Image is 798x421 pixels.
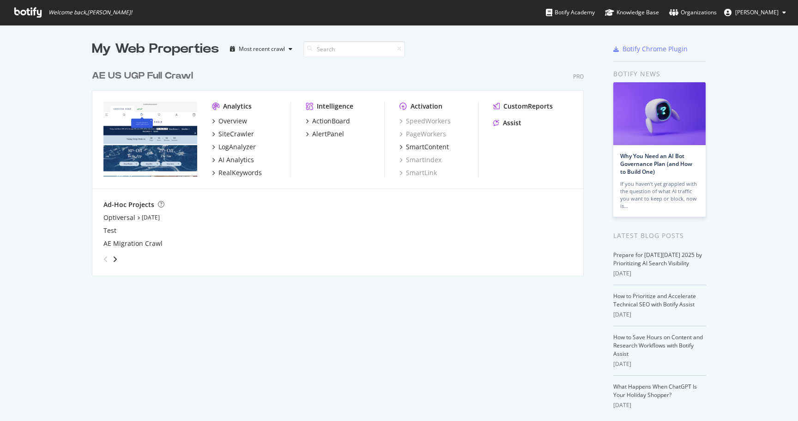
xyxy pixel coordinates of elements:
div: AI Analytics [218,155,254,165]
div: Botify Academy [546,8,595,17]
button: Most recent crawl [226,42,296,56]
span: Welcome back, [PERSON_NAME] ! [48,9,132,16]
a: AE Migration Crawl [103,239,163,248]
div: Activation [411,102,442,111]
div: Latest Blog Posts [613,231,706,241]
a: LogAnalyzer [212,142,256,152]
a: AI Analytics [212,155,254,165]
div: SiteCrawler [218,129,254,139]
a: SmartLink [399,168,437,177]
div: [DATE] [613,311,706,319]
a: ActionBoard [306,116,350,126]
div: LogAnalyzer [218,142,256,152]
img: Why You Need an AI Bot Governance Plan (and How to Build One) [613,82,706,145]
a: AlertPanel [306,129,344,139]
span: Melanie Vadney [735,8,779,16]
button: [PERSON_NAME] [717,5,793,20]
a: AE US UGP Full Crawl [92,69,197,83]
div: SmartContent [406,142,449,152]
a: CustomReports [493,102,553,111]
div: Most recent crawl [239,46,285,52]
div: AlertPanel [312,129,344,139]
div: Botify Chrome Plugin [623,44,688,54]
a: SmartContent [399,142,449,152]
a: How to Save Hours on Content and Research Workflows with Botify Assist [613,333,703,358]
div: If you haven’t yet grappled with the question of what AI traffic you want to keep or block, now is… [620,180,699,210]
a: Botify Chrome Plugin [613,44,688,54]
div: Overview [218,116,247,126]
div: [DATE] [613,401,706,409]
div: CustomReports [503,102,553,111]
a: SpeedWorkers [399,116,451,126]
div: Organizations [669,8,717,17]
a: Optiversal [103,213,135,222]
a: What Happens When ChatGPT Is Your Holiday Shopper? [613,383,697,399]
div: ActionBoard [312,116,350,126]
div: grid [92,58,591,275]
a: Prepare for [DATE][DATE] 2025 by Prioritizing AI Search Visibility [613,251,702,267]
div: AE US UGP Full Crawl [92,69,193,83]
a: Assist [493,118,521,128]
div: Pro [573,73,584,80]
a: RealKeywords [212,168,262,177]
a: Overview [212,116,247,126]
a: [DATE] [142,214,160,221]
div: Botify news [613,69,706,79]
a: Why You Need an AI Bot Governance Plan (and How to Build One) [620,152,692,176]
a: How to Prioritize and Accelerate Technical SEO with Botify Assist [613,292,696,308]
div: Ad-Hoc Projects [103,200,154,209]
div: Knowledge Base [605,8,659,17]
img: www.ae.com [103,102,197,177]
div: [DATE] [613,269,706,278]
div: angle-left [100,252,112,267]
a: SmartIndex [399,155,441,165]
a: SiteCrawler [212,129,254,139]
div: [DATE] [613,360,706,368]
div: Intelligence [317,102,353,111]
div: Assist [503,118,521,128]
a: PageWorkers [399,129,446,139]
div: My Web Properties [92,40,219,58]
div: RealKeywords [218,168,262,177]
div: Analytics [223,102,252,111]
div: angle-right [112,255,118,264]
input: Search [303,41,405,57]
a: Test [103,226,116,235]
